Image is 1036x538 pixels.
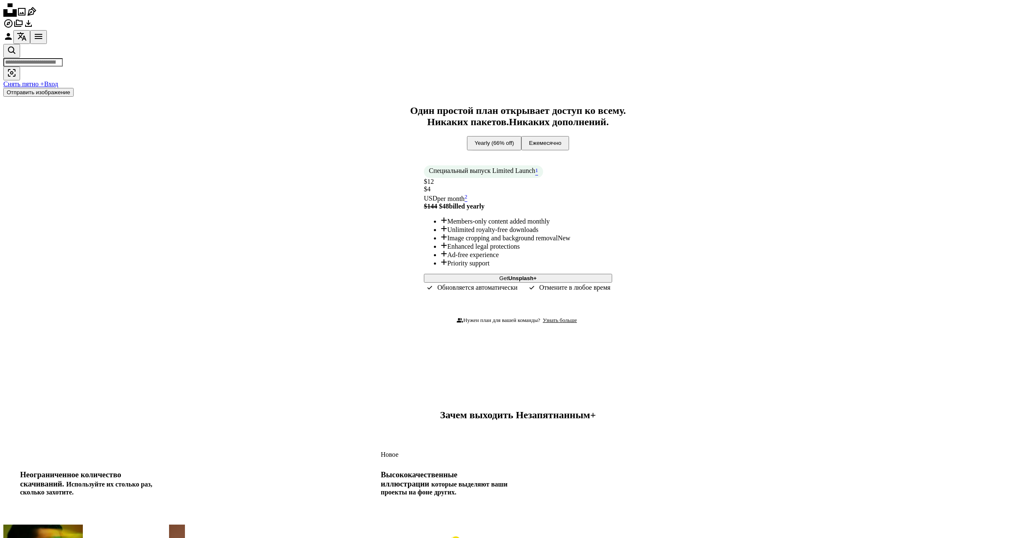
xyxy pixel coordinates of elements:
[381,470,457,488] ya-tr-span: Высококачественные иллюстрации
[429,167,535,176] ya-tr-span: Специальный выпуск Limited Launch
[441,242,612,250] li: Enhanced legal protections
[441,217,612,225] li: Members-only content added monthly
[20,481,152,496] ya-tr-span: Используйте их столько раз, сколько захотите.
[424,178,612,193] div: $4
[13,30,30,44] button: Язык
[539,284,610,291] ya-tr-span: Отмените в любое время
[441,234,612,242] li: Image cropping and background removal
[437,195,467,202] span: per month
[3,67,20,80] button: Визуальный поиск
[410,105,626,116] ya-tr-span: Один простой план открывает доступ ко всему.
[543,317,577,323] ya-tr-span: Узнать больше
[441,250,612,259] li: Ad-free experience
[424,195,437,202] span: USD
[3,36,13,43] a: Войдите в систему / Зарегистрируйтесь
[3,80,44,88] a: Снять пятно +
[558,234,570,242] span: New
[467,136,521,150] button: Yearly (66% off)
[424,178,434,185] span: $12
[427,116,509,127] ya-tr-span: Никаких пакетов.
[23,23,33,30] a: История загрузок
[381,451,398,458] ya-tr-span: Новое
[509,116,609,127] ya-tr-span: Никаких дополнений.
[7,89,70,95] ya-tr-span: Отправить изображение
[441,259,612,267] li: Priority support
[3,44,20,58] button: Поиск Unsplash
[424,203,437,210] span: $144
[13,23,23,30] a: Коллекции
[464,193,467,199] sup: 2
[533,167,540,176] a: 1
[3,44,1033,80] form: Поиск визуальных элементов по всему сайту
[3,11,17,18] a: Главная страница — Unplash
[463,195,469,202] a: 2
[535,167,538,173] ya-tr-span: 1
[27,11,37,18] a: Иллюстрации
[381,481,508,496] ya-tr-span: которые выделяют ваши проекты на фоне других.
[30,30,47,44] button: Меню
[17,11,27,18] a: Фото
[463,317,540,324] ya-tr-span: Нужен план для вашей команды?
[20,470,121,488] ya-tr-span: Неограниченное количество скачиваний.
[508,275,537,281] strong: Unsplash+
[440,409,596,420] ya-tr-span: Зачем выходить Незапятнанным+
[529,140,561,146] ya-tr-span: Ежемесячно
[44,80,58,88] a: Вход
[437,284,518,291] ya-tr-span: Обновляется автоматически
[540,314,580,326] a: Узнать больше
[441,225,612,234] li: Unlimited royalty-free downloads
[3,88,74,97] button: Отправить изображение
[3,23,13,30] a: Исследовать
[424,274,612,283] button: GetUnsplash+
[424,203,612,210] div: $48 billed yearly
